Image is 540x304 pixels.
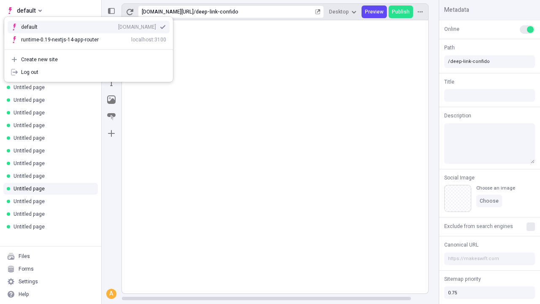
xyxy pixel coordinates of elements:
[13,198,91,205] div: Untitled page
[329,8,349,15] span: Desktop
[444,44,455,52] span: Path
[444,78,454,86] span: Title
[365,8,383,15] span: Preview
[21,36,99,43] div: runtime-0.19-nextjs-14-app-router
[476,185,515,191] div: Choose an image
[389,5,413,18] button: Publish
[444,241,478,249] span: Canonical URL
[107,290,116,298] div: A
[104,75,119,90] button: Text
[392,8,410,15] span: Publish
[196,8,313,15] div: deep-link-confido
[13,173,91,179] div: Untitled page
[104,109,119,124] button: Button
[13,122,91,129] div: Untitled page
[444,223,513,230] span: Exclude from search engines
[19,253,30,260] div: Files
[13,211,91,217] div: Untitled page
[444,275,481,283] span: Sitemap priority
[13,147,91,154] div: Untitled page
[104,92,119,107] button: Image
[19,278,38,285] div: Settings
[4,17,173,49] div: Suggestions
[13,223,91,230] div: Untitled page
[444,112,471,119] span: Description
[362,5,387,18] button: Preview
[19,266,34,272] div: Forms
[13,97,91,103] div: Untitled page
[326,5,360,18] button: Desktop
[131,36,166,43] div: localhost:3100
[13,84,91,91] div: Untitled page
[19,291,29,298] div: Help
[13,135,91,141] div: Untitled page
[194,8,196,15] div: /
[476,195,502,207] button: Choose
[13,185,91,192] div: Untitled page
[13,109,91,116] div: Untitled page
[21,24,51,30] div: default
[444,25,459,33] span: Online
[118,24,156,30] div: [DOMAIN_NAME]
[17,5,36,16] span: default
[480,198,499,204] span: Choose
[142,8,194,15] div: [URL][DOMAIN_NAME]
[3,4,45,17] button: Select site
[444,174,475,182] span: Social Image
[444,252,535,265] input: https://makeswift.com
[13,160,91,167] div: Untitled page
